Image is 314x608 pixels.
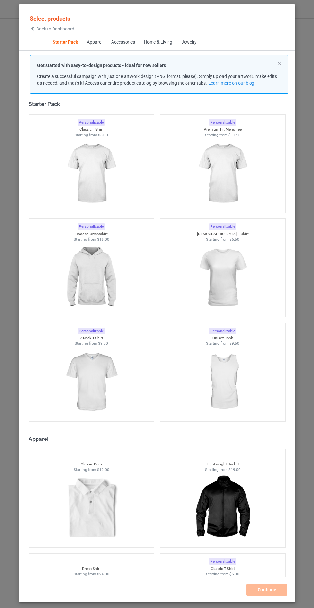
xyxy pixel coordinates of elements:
[160,467,285,472] div: Starting from
[97,467,109,472] span: $10.00
[29,127,154,132] div: Classic T-Shirt
[87,39,102,45] div: Apparel
[29,566,154,571] div: Dress Shirt
[29,335,154,341] div: V-Neck T-Shirt
[36,26,74,31] span: Back to Dashboard
[160,462,285,467] div: Lightweight Jacket
[160,237,285,242] div: Starting from
[209,223,236,230] div: Personalizable
[160,341,285,346] div: Starting from
[160,231,285,237] div: [DEMOGRAPHIC_DATA] T-Shirt
[194,138,251,210] img: regular.jpg
[209,558,236,565] div: Personalizable
[29,435,289,442] div: Apparel
[97,572,109,576] span: $24.00
[29,341,154,346] div: Starting from
[209,119,236,126] div: Personalizable
[194,346,251,418] img: regular.jpg
[62,472,120,544] img: regular.jpg
[160,566,285,571] div: Classic T-Shirt
[181,39,196,45] div: Jewelry
[111,39,135,45] div: Accessories
[48,35,82,50] span: Starter Pack
[29,462,154,467] div: Classic Polo
[78,328,105,334] div: Personalizable
[37,63,166,68] strong: Get started with easy-to-design products - ideal for new sellers
[29,132,154,138] div: Starting from
[98,133,108,137] span: $6.00
[29,467,154,472] div: Starting from
[29,571,154,577] div: Starting from
[62,346,120,418] img: regular.jpg
[160,571,285,577] div: Starting from
[78,119,105,126] div: Personalizable
[98,341,108,346] span: $9.50
[62,138,120,210] img: regular.jpg
[194,472,251,544] img: regular.jpg
[30,15,70,22] span: Select products
[37,74,277,86] span: Create a successful campaign with just one artwork design (PNG format, please). Simply upload you...
[229,572,239,576] span: $6.00
[160,132,285,138] div: Starting from
[229,341,239,346] span: $9.50
[228,133,241,137] span: $11.50
[208,80,255,86] a: Learn more on our blog.
[160,335,285,341] div: Unisex Tank
[29,100,289,108] div: Starter Pack
[229,237,239,242] span: $6.50
[29,231,154,237] div: Hooded Sweatshirt
[228,467,241,472] span: $19.00
[194,242,251,314] img: regular.jpg
[97,237,109,242] span: $15.00
[144,39,172,45] div: Home & Living
[209,328,236,334] div: Personalizable
[62,242,120,314] img: regular.jpg
[29,237,154,242] div: Starting from
[78,223,105,230] div: Personalizable
[160,127,285,132] div: Premium Fit Mens Tee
